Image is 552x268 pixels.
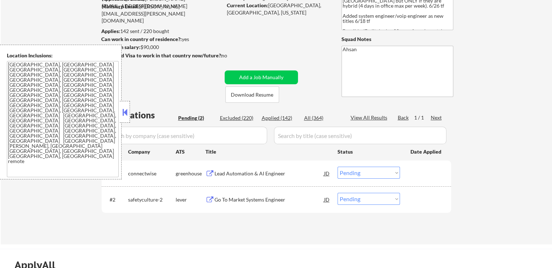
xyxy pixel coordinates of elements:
strong: Minimum salary: [101,44,140,50]
strong: Mailslurp Email: [102,3,139,9]
div: Back [398,114,409,121]
strong: Applies: [101,28,120,34]
div: Location Inclusions: [7,52,119,59]
input: Search by company (case sensitive) [104,127,267,144]
input: Search by title (case sensitive) [274,127,446,144]
button: Download Resume [225,86,279,103]
div: Go To Market Systems Engineer [214,196,324,203]
div: Date Applied [410,148,442,155]
div: Squad Notes [342,36,453,43]
div: yes [101,36,220,43]
div: [GEOGRAPHIC_DATA], [GEOGRAPHIC_DATA], [US_STATE] [227,2,330,16]
div: View All Results [351,114,389,121]
div: $90,000 [101,44,222,51]
strong: Will need Visa to work in that country now/future?: [102,52,222,58]
strong: Current Location: [227,2,268,8]
strong: Can work in country of residence?: [101,36,182,42]
div: Status [338,145,400,158]
div: greenhouse [176,170,205,177]
div: Company [128,148,176,155]
div: 142 sent / 220 bought [101,28,222,35]
div: safetyculture-2 [128,196,176,203]
button: Add a Job Manually [225,70,298,84]
div: Pending (2) [178,114,214,122]
div: Next [431,114,442,121]
div: [PERSON_NAME][EMAIL_ADDRESS][PERSON_NAME][DOMAIN_NAME] [102,3,222,24]
div: no [221,52,242,59]
div: Title [205,148,331,155]
div: lever [176,196,205,203]
div: ATS [176,148,205,155]
div: Excluded (220) [220,114,256,122]
div: JD [323,193,331,206]
div: Applied (142) [262,114,298,122]
div: Lead Automation & AI Engineer [214,170,324,177]
div: Applications [104,111,176,119]
div: connectwise [128,170,176,177]
div: All (364) [304,114,340,122]
div: #2 [110,196,122,203]
div: JD [323,167,331,180]
div: 1 / 1 [414,114,431,121]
